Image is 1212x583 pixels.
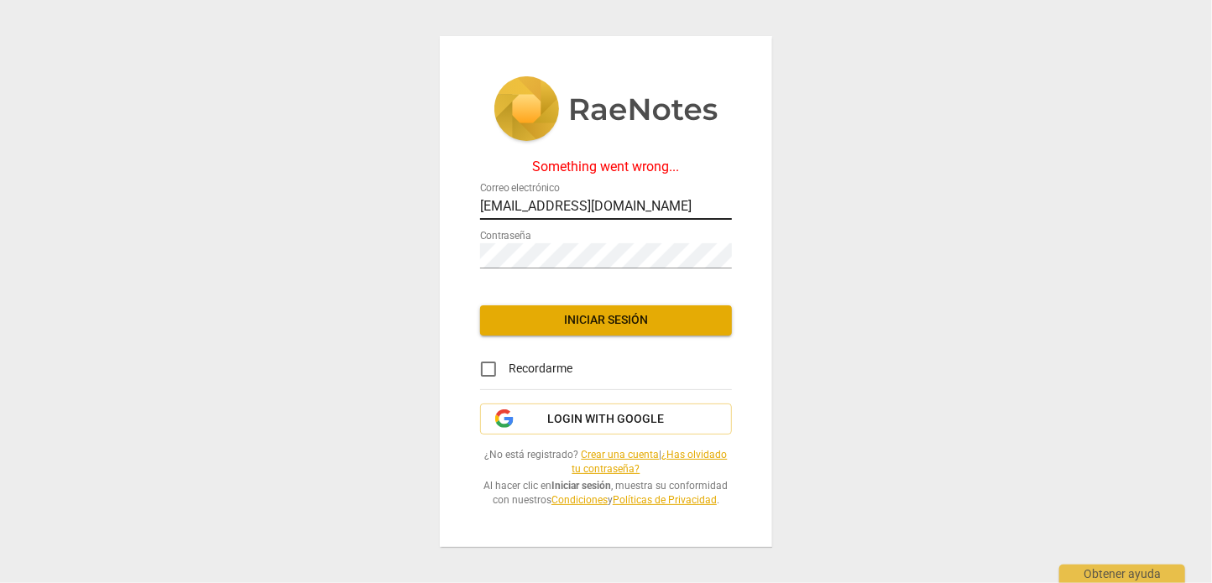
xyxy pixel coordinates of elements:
[480,479,732,507] span: Al hacer clic en , muestra su conformidad con nuestros y .
[494,312,718,329] span: Iniciar sesión
[480,305,732,336] button: Iniciar sesión
[480,159,732,174] div: Something went wrong...
[480,183,560,193] label: Correo electrónico
[480,448,732,476] span: ¿No está registrado? |
[480,403,732,435] button: Login with Google
[582,449,660,461] a: Crear una cuenta
[613,494,717,506] a: Políticas de Privacidad
[494,76,718,145] img: 5ac2273c67554f335776073100b6d88f.svg
[552,480,612,492] b: Iniciar sesión
[548,411,665,428] span: Login with Google
[551,494,608,506] a: Condiciones
[1059,565,1185,583] div: Obtener ayuda
[480,231,531,241] label: Contraseña
[572,449,728,475] a: ¿Has olvidado tu contraseña?
[509,360,572,377] span: Recordarme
